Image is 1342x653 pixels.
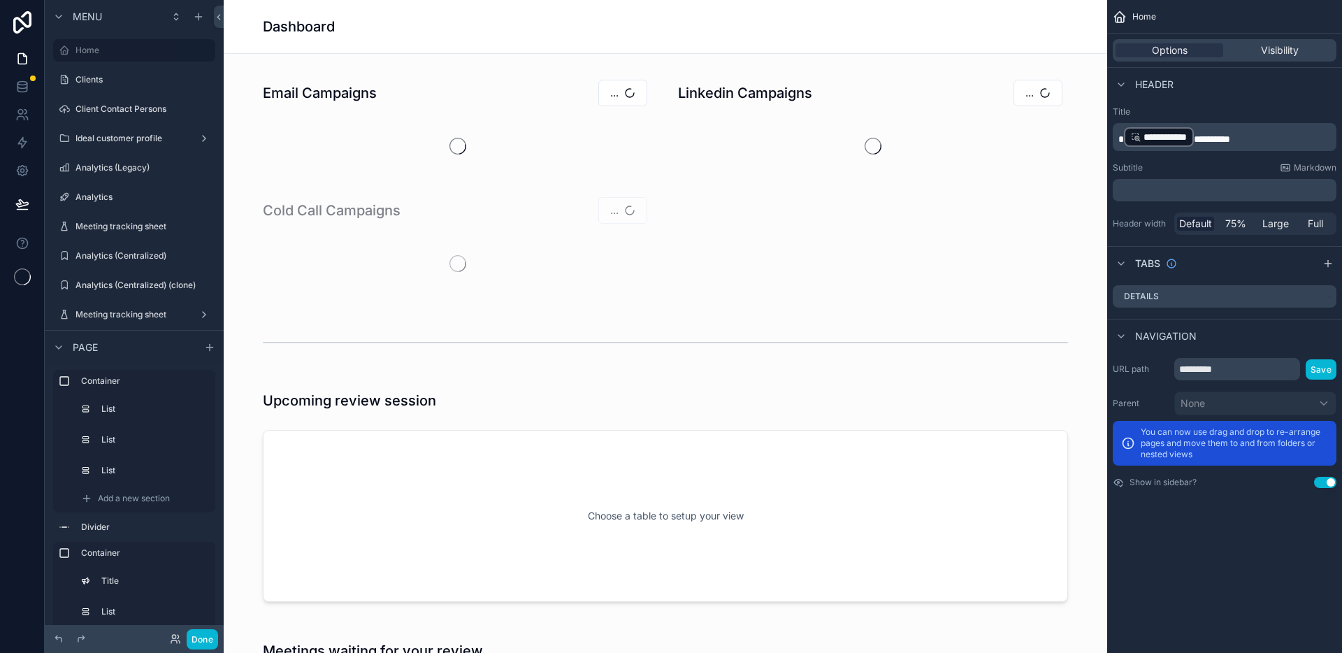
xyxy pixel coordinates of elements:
[1130,477,1197,488] label: Show in sidebar?
[1113,179,1336,201] div: scrollable content
[1113,364,1169,375] label: URL path
[75,309,193,320] label: Meeting tracking sheet
[1174,392,1336,415] button: None
[75,103,212,115] label: Client Contact Persons
[53,274,215,296] a: Analytics (Centralized) (clone)
[53,127,215,150] a: Ideal customer profile
[1294,162,1336,173] span: Markdown
[1179,217,1212,231] span: Default
[75,221,212,232] label: Meeting tracking sheet
[101,403,207,415] label: List
[1306,359,1336,380] button: Save
[73,10,102,24] span: Menu
[1113,218,1169,229] label: Header width
[1280,162,1336,173] a: Markdown
[187,629,218,650] button: Done
[1135,329,1197,343] span: Navigation
[81,375,210,387] label: Container
[1113,123,1336,151] div: scrollable content
[101,434,207,445] label: List
[101,606,207,617] label: List
[1113,162,1143,173] label: Subtitle
[1124,291,1159,302] label: Details
[1113,398,1169,409] label: Parent
[75,192,212,203] label: Analytics
[53,157,215,179] a: Analytics (Legacy)
[53,303,215,326] a: Meeting tracking sheet
[1132,11,1156,22] span: Home
[75,74,212,85] label: Clients
[101,575,207,587] label: Title
[81,522,210,533] label: Divider
[53,186,215,208] a: Analytics
[73,340,98,354] span: Page
[75,133,193,144] label: Ideal customer profile
[1113,106,1336,117] label: Title
[101,465,207,476] label: List
[1181,396,1205,410] span: None
[75,45,207,56] label: Home
[1308,217,1323,231] span: Full
[1135,78,1174,92] span: Header
[1261,43,1299,57] span: Visibility
[1225,217,1246,231] span: 75%
[1262,217,1289,231] span: Large
[81,547,210,559] label: Container
[53,39,215,62] a: Home
[1135,257,1160,271] span: Tabs
[53,69,215,91] a: Clients
[53,215,215,238] a: Meeting tracking sheet
[45,364,224,625] div: scrollable content
[1152,43,1188,57] span: Options
[75,280,212,291] label: Analytics (Centralized) (clone)
[98,493,170,504] span: Add a new section
[53,245,215,267] a: Analytics (Centralized)
[75,250,212,261] label: Analytics (Centralized)
[75,162,212,173] label: Analytics (Legacy)
[53,98,215,120] a: Client Contact Persons
[263,17,335,36] h1: Dashboard
[1141,426,1328,460] p: You can now use drag and drop to re-arrange pages and move them to and from folders or nested views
